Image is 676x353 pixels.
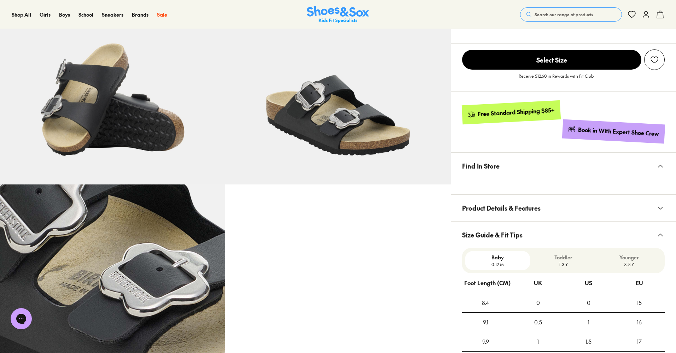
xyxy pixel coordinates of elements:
[462,179,665,186] iframe: Find in Store
[534,273,542,293] div: UK
[78,11,93,18] a: School
[513,313,563,332] div: 0.5
[563,313,614,332] div: 1
[599,254,659,261] p: Younger
[462,49,641,70] button: Select Size
[533,261,593,267] p: 1-3 Y
[477,106,555,118] div: Free Standard Shipping $85+
[307,6,369,23] img: SNS_Logo_Responsive.svg
[12,11,31,18] a: Shop All
[157,11,167,18] a: Sale
[102,11,123,18] a: Sneakers
[520,7,622,22] button: Search our range of products
[461,100,560,124] a: Free Standard Shipping $85+
[563,332,614,351] div: 1.5
[462,50,641,70] span: Select Size
[468,254,528,261] p: Baby
[636,273,643,293] div: EU
[462,155,500,176] span: Find In Store
[307,6,369,23] a: Shoes & Sox
[40,11,51,18] a: Girls
[614,293,665,312] div: 15
[462,198,541,218] span: Product Details & Features
[132,11,148,18] a: Brands
[462,332,509,351] div: 9.9
[451,153,676,179] button: Find In Store
[578,126,659,138] div: Book in With Expert Shoe Crew
[451,222,676,248] button: Size Guide & Fit Tips
[535,11,593,18] span: Search our range of products
[59,11,70,18] a: Boys
[562,119,665,144] a: Book in With Expert Shoe Crew
[533,254,593,261] p: Toddler
[513,293,563,312] div: 0
[462,224,523,245] span: Size Guide & Fit Tips
[519,73,594,86] p: Receive $12.60 in Rewards with Fit Club
[462,293,509,312] div: 8.4
[599,261,659,267] p: 3-8 Y
[563,293,614,312] div: 0
[7,306,35,332] iframe: Gorgias live chat messenger
[468,261,528,267] p: 0-12 M
[462,313,509,332] div: 9.1
[451,195,676,221] button: Product Details & Features
[614,332,665,351] div: 17
[585,273,592,293] div: US
[644,49,665,70] button: Add to Wishlist
[513,332,563,351] div: 1
[464,273,511,293] div: Foot Length (CM)
[614,313,665,332] div: 16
